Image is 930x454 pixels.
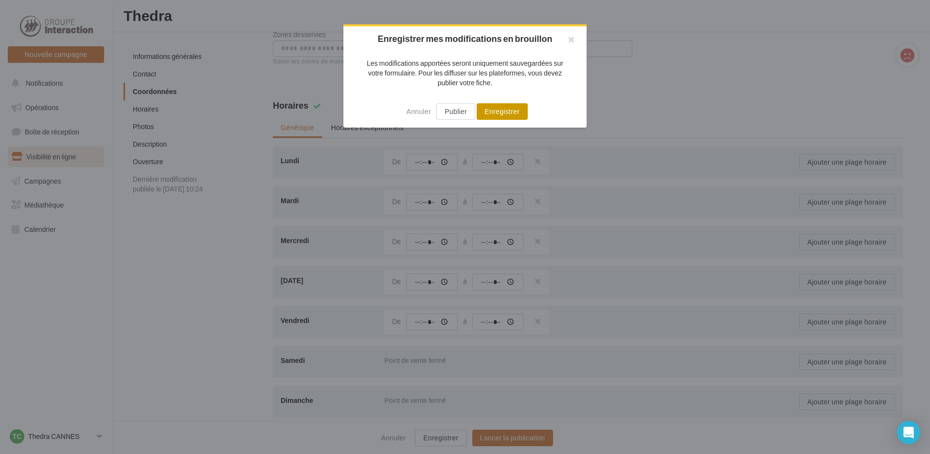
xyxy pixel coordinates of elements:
[897,421,920,444] div: Open Intercom Messenger
[436,103,475,120] button: Publier
[359,58,571,88] p: Les modifications apportées seront uniquement sauvegardées sur votre formulaire. Pour les diffuse...
[359,34,571,43] h2: Enregistrer mes modifications en brouillon
[477,103,527,120] button: Enregistrer
[402,106,435,117] button: Annuler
